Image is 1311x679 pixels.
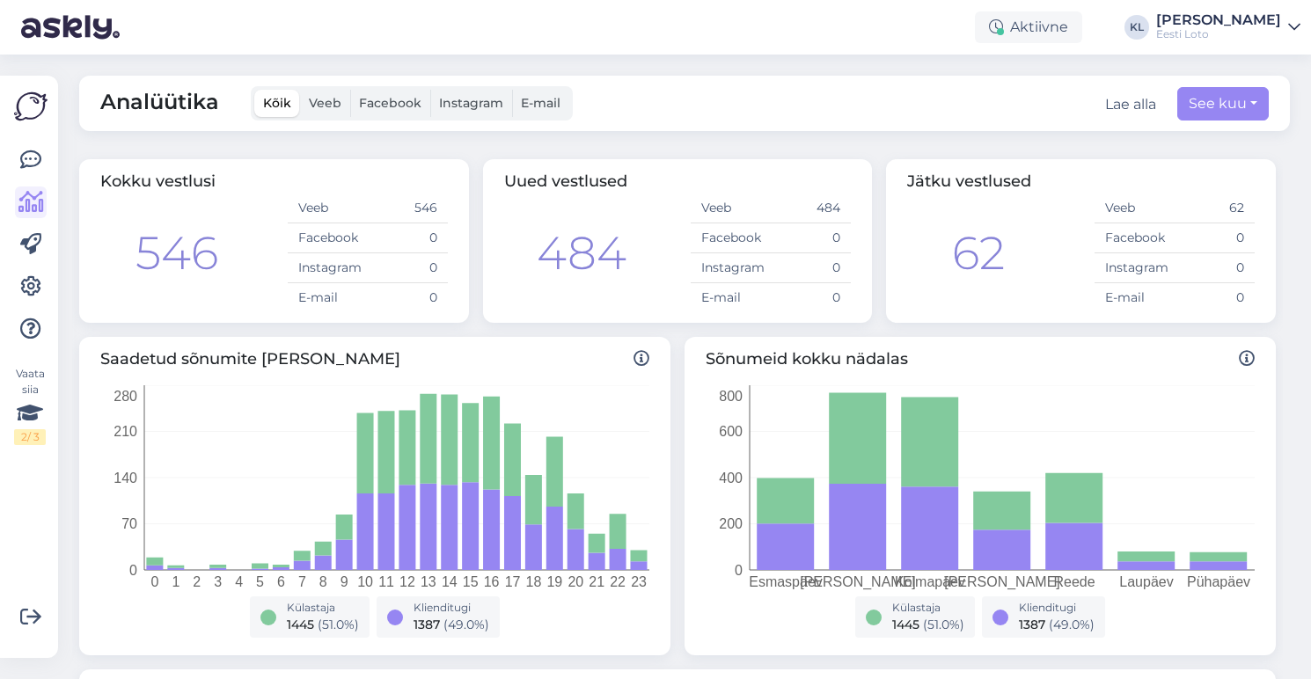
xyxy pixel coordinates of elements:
tspan: 0 [129,563,137,578]
tspan: 2 [193,574,201,589]
tspan: [PERSON_NAME] [800,574,916,590]
tspan: 200 [719,516,743,531]
td: Instagram [691,253,771,283]
span: 1445 [892,617,919,632]
tspan: 280 [114,389,137,404]
span: Saadetud sõnumite [PERSON_NAME] [100,347,649,371]
div: Külastaja [287,600,359,616]
span: Kokku vestlusi [100,172,216,191]
td: 0 [1175,253,1255,283]
span: Uued vestlused [504,172,627,191]
tspan: Laupäev [1119,574,1173,589]
div: Aktiivne [975,11,1082,43]
td: 0 [771,283,851,313]
tspan: 7 [298,574,306,589]
tspan: 14 [442,574,458,589]
tspan: 12 [399,574,415,589]
a: [PERSON_NAME]Eesti Loto [1156,13,1300,41]
tspan: 17 [505,574,521,589]
tspan: 400 [719,471,743,486]
span: 1387 [1019,617,1045,632]
td: E-mail [1095,283,1175,313]
td: Veeb [288,193,368,223]
tspan: 600 [719,424,743,439]
span: ( 49.0 %) [443,617,489,632]
tspan: 9 [341,574,348,589]
span: E-mail [521,95,560,111]
tspan: 800 [719,389,743,404]
tspan: 16 [484,574,500,589]
td: 0 [771,253,851,283]
tspan: 6 [277,574,285,589]
tspan: 18 [526,574,542,589]
div: [PERSON_NAME] [1156,13,1281,27]
tspan: 19 [546,574,562,589]
span: ( 51.0 %) [923,617,964,632]
div: 484 [537,219,626,288]
tspan: 210 [114,424,137,439]
span: Kõik [263,95,291,111]
span: Facebook [359,95,421,111]
tspan: 8 [319,574,327,589]
tspan: 10 [357,574,373,589]
span: ( 49.0 %) [1049,617,1095,632]
td: Veeb [691,193,771,223]
button: See kuu [1177,87,1269,120]
td: 484 [771,193,851,223]
span: Sõnumeid kokku nädalas [706,347,1255,371]
tspan: 5 [256,574,264,589]
tspan: 140 [114,471,137,486]
tspan: 1 [172,574,179,589]
td: Veeb [1095,193,1175,223]
td: 0 [1175,223,1255,253]
tspan: Kolmapäev [895,574,965,589]
td: 0 [771,223,851,253]
td: 0 [368,253,448,283]
button: Lae alla [1105,94,1156,115]
span: 1445 [287,617,314,632]
tspan: 23 [631,574,647,589]
div: Klienditugi [1019,600,1095,616]
td: 0 [1175,283,1255,313]
td: 0 [368,223,448,253]
td: Instagram [1095,253,1175,283]
tspan: 0 [735,563,743,578]
td: Instagram [288,253,368,283]
tspan: [PERSON_NAME] [944,574,1060,590]
td: Facebook [1095,223,1175,253]
tspan: 15 [463,574,479,589]
div: Külastaja [892,600,964,616]
span: Jätku vestlused [907,172,1031,191]
div: KL [1124,15,1149,40]
div: 62 [952,219,1005,288]
td: 62 [1175,193,1255,223]
td: 0 [368,283,448,313]
div: Klienditugi [414,600,489,616]
tspan: 4 [235,574,243,589]
span: Instagram [439,95,503,111]
span: Veeb [309,95,341,111]
span: ( 51.0 %) [318,617,359,632]
img: Askly Logo [14,90,48,123]
tspan: 20 [568,574,583,589]
td: Facebook [288,223,368,253]
span: 1387 [414,617,440,632]
span: Analüütika [100,86,219,120]
tspan: 3 [214,574,222,589]
div: 2 / 3 [14,429,46,445]
tspan: 21 [589,574,604,589]
tspan: 13 [421,574,436,589]
td: E-mail [288,283,368,313]
tspan: Reede [1053,574,1095,589]
td: Facebook [691,223,771,253]
td: E-mail [691,283,771,313]
tspan: 0 [151,574,159,589]
tspan: Pühapäev [1187,574,1250,589]
div: Vaata siia [14,366,46,445]
tspan: 11 [378,574,394,589]
tspan: 70 [121,516,137,531]
tspan: Esmaspäev [749,574,823,589]
div: Eesti Loto [1156,27,1281,41]
tspan: 22 [610,574,626,589]
div: 546 [135,219,218,288]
